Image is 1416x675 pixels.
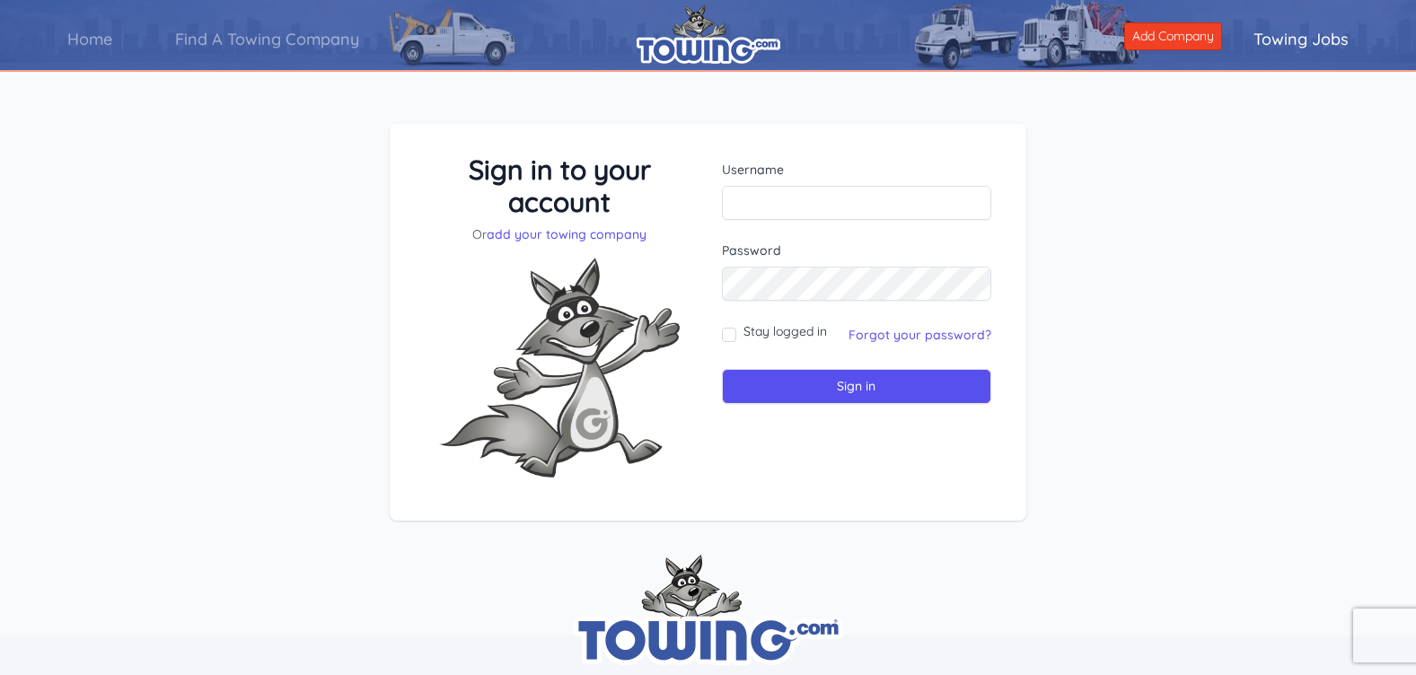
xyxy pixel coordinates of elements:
[743,322,827,340] label: Stay logged in
[574,555,843,665] img: towing
[487,226,646,242] a: add your towing company
[144,13,391,65] a: Find A Towing Company
[36,13,144,65] a: Home
[1222,13,1380,65] a: Towing Jobs
[425,243,694,492] img: Fox-Excited.png
[849,327,991,343] a: Forgot your password?
[722,161,992,179] label: Username
[722,241,992,259] label: Password
[1124,22,1222,50] a: Add Company
[425,153,695,218] h3: Sign in to your account
[722,369,992,404] input: Sign in
[425,225,695,243] p: Or
[637,4,780,64] img: logo.png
